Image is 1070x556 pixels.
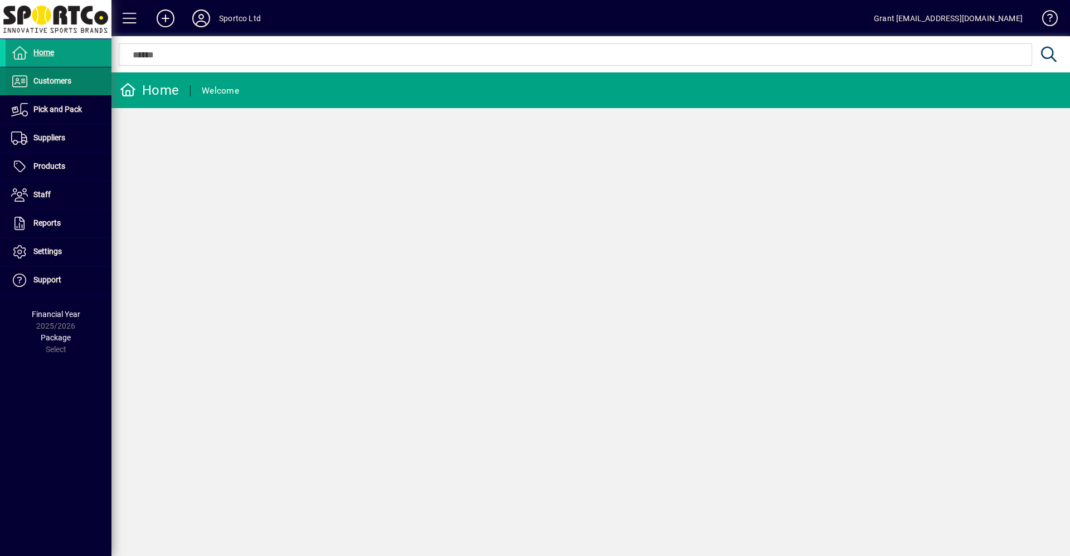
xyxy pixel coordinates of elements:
[6,266,111,294] a: Support
[6,181,111,209] a: Staff
[219,9,261,27] div: Sportco Ltd
[32,310,80,319] span: Financial Year
[33,190,51,199] span: Staff
[874,9,1023,27] div: Grant [EMAIL_ADDRESS][DOMAIN_NAME]
[33,247,62,256] span: Settings
[6,238,111,266] a: Settings
[33,76,71,85] span: Customers
[6,124,111,152] a: Suppliers
[33,275,61,284] span: Support
[6,96,111,124] a: Pick and Pack
[183,8,219,28] button: Profile
[33,218,61,227] span: Reports
[33,162,65,170] span: Products
[33,48,54,57] span: Home
[6,153,111,181] a: Products
[148,8,183,28] button: Add
[1034,2,1056,38] a: Knowledge Base
[6,209,111,237] a: Reports
[33,133,65,142] span: Suppliers
[41,333,71,342] span: Package
[120,81,179,99] div: Home
[202,82,239,100] div: Welcome
[33,105,82,114] span: Pick and Pack
[6,67,111,95] a: Customers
